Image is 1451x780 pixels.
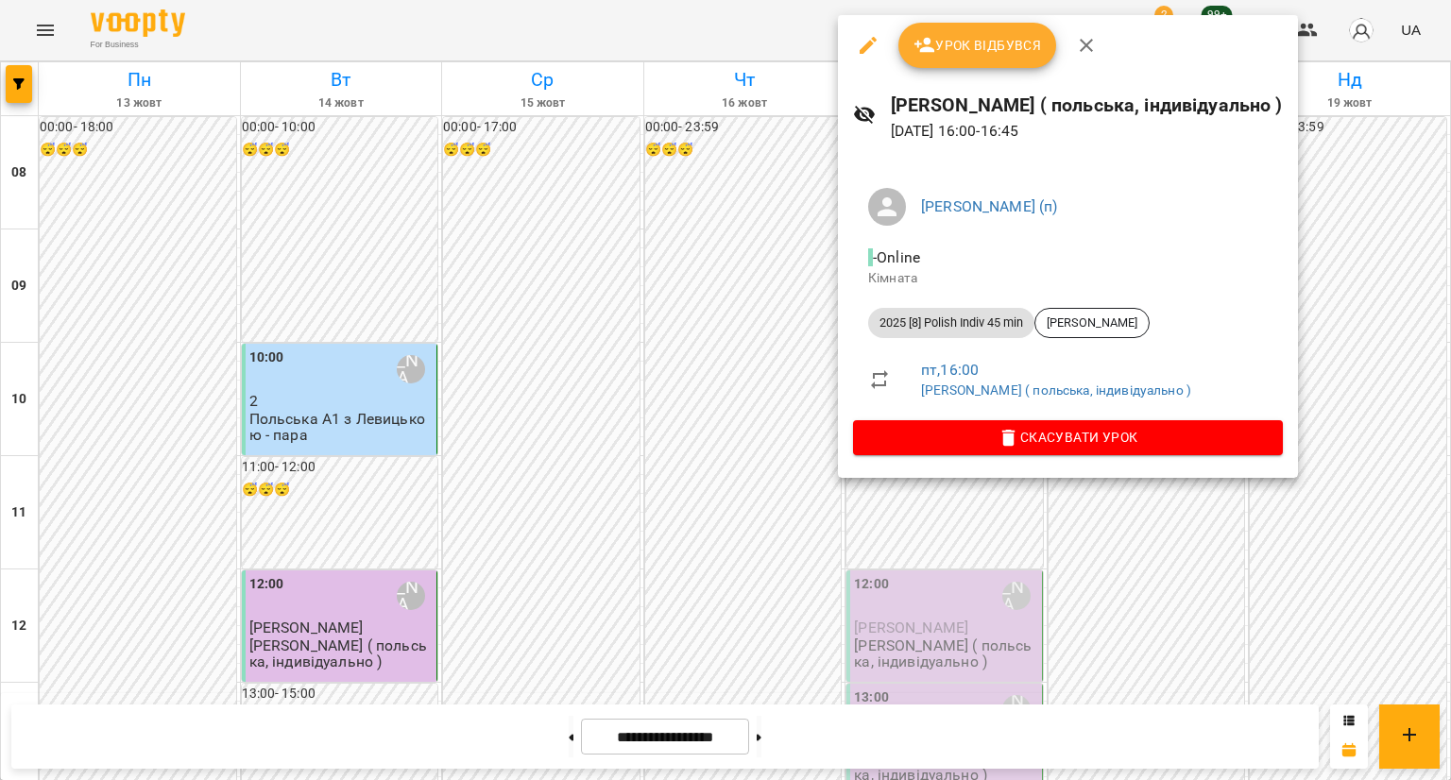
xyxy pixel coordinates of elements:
span: Скасувати Урок [868,426,1268,449]
a: пт , 16:00 [921,361,979,379]
span: Урок відбувся [913,34,1042,57]
button: Урок відбувся [898,23,1057,68]
a: [PERSON_NAME] (п) [921,197,1058,215]
span: [PERSON_NAME] [1035,314,1149,331]
a: [PERSON_NAME] ( польська, індивідуально ) [921,382,1191,398]
h6: [PERSON_NAME] ( польська, індивідуально ) [891,91,1283,120]
p: [DATE] 16:00 - 16:45 [891,120,1283,143]
p: Кімната [868,269,1268,288]
div: [PERSON_NAME] [1034,308,1150,338]
span: - Online [868,248,924,266]
span: 2025 [8] Polish Indiv 45 min [868,314,1034,331]
button: Скасувати Урок [853,420,1283,454]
